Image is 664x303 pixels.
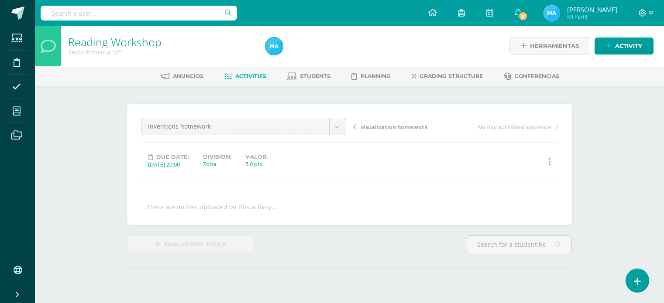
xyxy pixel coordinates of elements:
[68,48,255,56] div: Sexto Primaria 'A'
[615,38,642,54] span: Activity
[361,73,391,79] span: Planning
[224,69,266,83] a: Activities
[361,123,428,131] span: visualization homework
[164,236,226,252] span: Evaluation tools
[156,154,189,160] span: Due date:
[245,153,268,160] label: Valor:
[141,118,346,135] a: Inventions homework
[173,73,203,79] span: Anuncios
[518,11,528,21] span: 8
[543,4,561,22] img: 216819c8b25cdbd8d3290700c7eeb61b.png
[412,69,483,83] a: Grading structure
[504,69,559,83] a: Conferencias
[68,36,255,48] h1: Reading Workshop
[530,38,579,54] span: Herramientas
[420,73,483,79] span: Grading structure
[515,73,559,79] span: Conferencias
[147,203,276,211] div: There are no files uploaded on this activity…
[68,34,162,49] a: Reading Workshop
[161,69,203,83] a: Anuncios
[351,69,391,83] a: Planning
[477,123,551,131] span: No hay actividad siguiente
[203,153,231,160] label: Division:
[567,13,617,20] span: Mi Perfil
[287,69,330,83] a: Students
[567,5,617,14] span: [PERSON_NAME]
[235,73,266,79] span: Activities
[41,6,237,20] input: Search a user…
[466,236,571,253] input: Search for a student here…
[148,160,189,168] div: [DATE] 20:00
[265,37,283,55] img: 216819c8b25cdbd8d3290700c7eeb61b.png
[353,122,456,131] a: visualization homework
[300,73,330,79] span: Students
[509,37,590,54] a: Herramientas
[245,160,268,168] div: 5.0 pts
[148,118,323,135] span: Inventions homework
[203,160,231,168] div: Zona
[595,37,654,54] a: Activity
